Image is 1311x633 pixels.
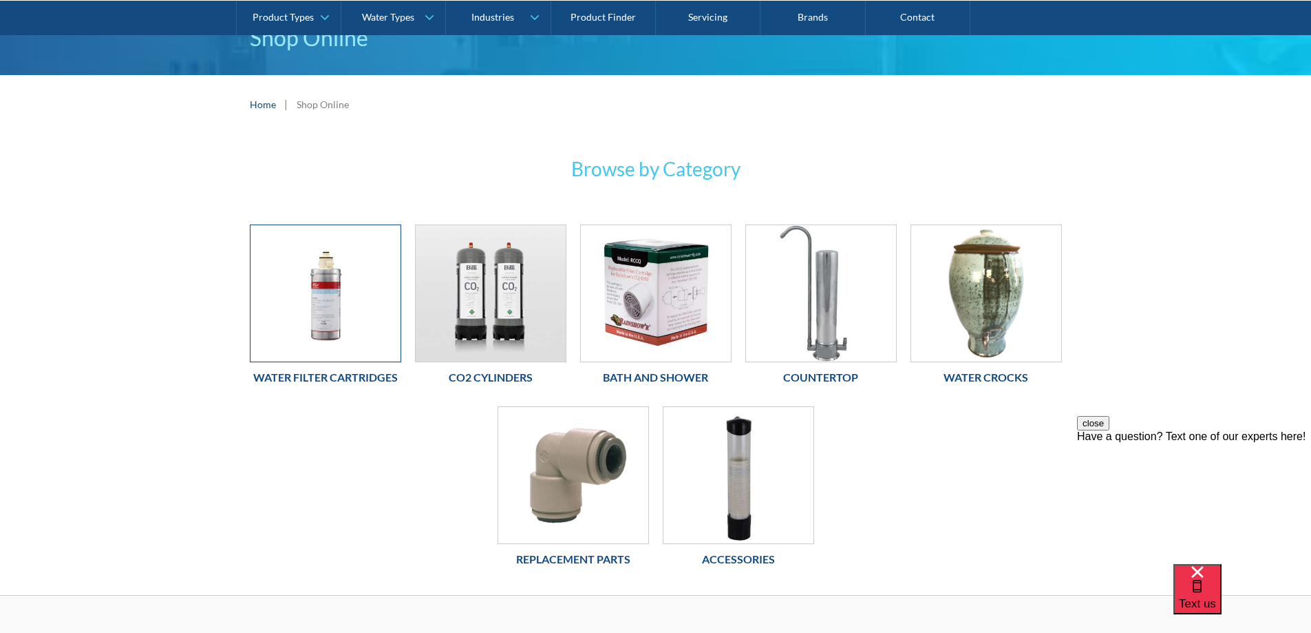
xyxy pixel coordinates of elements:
a: Water CrocksWater Crocks [910,225,1062,393]
h1: Shop Online [250,21,1062,54]
div: | [283,96,290,112]
a: Co2 CylindersCo2 Cylinders [415,225,566,393]
h6: Replacement Parts [498,551,649,568]
a: Bath and ShowerBath and Shower [580,225,732,393]
img: Water Filter Cartridges [251,225,401,362]
img: Bath and Shower [581,225,731,362]
a: AccessoriesAccessories [663,406,814,574]
iframe: podium webchat widget bubble [1173,564,1311,633]
h3: Browse by Category [387,154,924,183]
img: Replacement Parts [498,407,648,543]
div: Water Types [362,11,414,23]
div: Shop Online [297,97,349,112]
h6: Countertop [745,369,897,386]
h6: Water Filter Cartridges [250,369,401,386]
div: Product Types [253,11,314,23]
a: Replacement PartsReplacement Parts [498,406,649,574]
h6: Co2 Cylinders [415,369,566,386]
a: Home [250,97,276,112]
div: Industries [471,11,514,23]
h6: Water Crocks [910,369,1062,386]
img: Countertop [746,225,896,362]
a: CountertopCountertop [745,225,897,393]
iframe: podium webchat widget prompt [1077,416,1311,581]
img: Co2 Cylinders [416,225,566,362]
img: Water Crocks [911,225,1061,362]
img: Accessories [663,407,813,543]
h6: Bath and Shower [580,369,732,386]
a: Water Filter CartridgesWater Filter Cartridges [250,225,401,393]
h6: Accessories [663,551,814,568]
